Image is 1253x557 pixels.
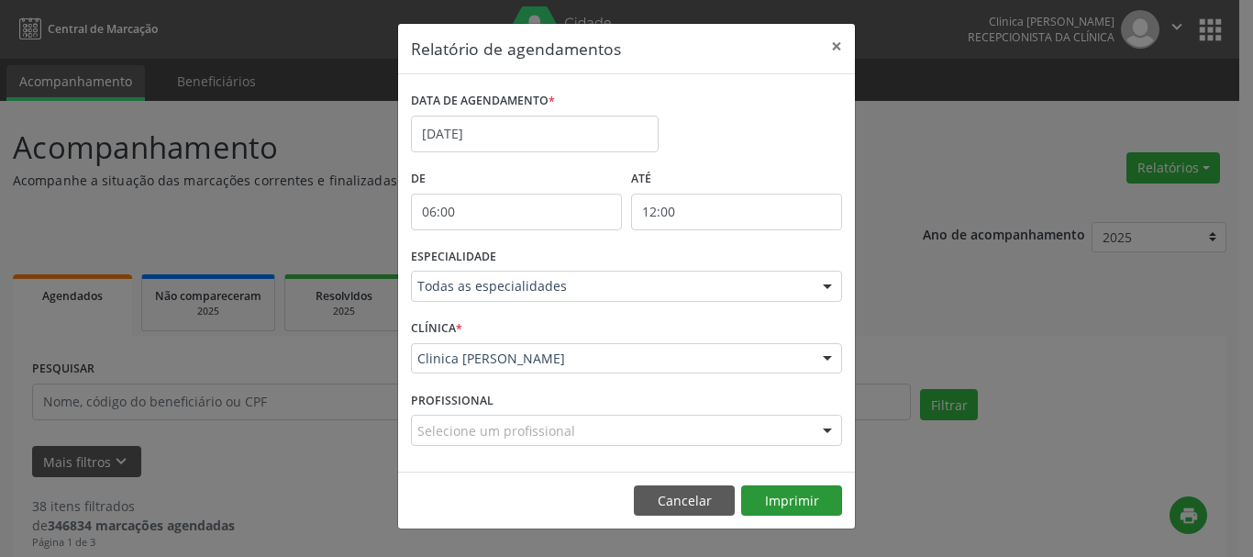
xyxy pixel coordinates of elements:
label: ATÉ [631,165,842,194]
input: Selecione o horário final [631,194,842,230]
button: Close [818,24,855,69]
label: ESPECIALIDADE [411,243,496,272]
span: Selecione um profissional [417,421,575,440]
label: De [411,165,622,194]
label: CLÍNICA [411,315,462,343]
input: Selecione uma data ou intervalo [411,116,659,152]
span: Todas as especialidades [417,277,804,295]
h5: Relatório de agendamentos [411,37,621,61]
button: Imprimir [741,485,842,517]
span: Clinica [PERSON_NAME] [417,350,804,368]
label: DATA DE AGENDAMENTO [411,87,555,116]
label: PROFISSIONAL [411,386,493,415]
input: Selecione o horário inicial [411,194,622,230]
button: Cancelar [634,485,735,517]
